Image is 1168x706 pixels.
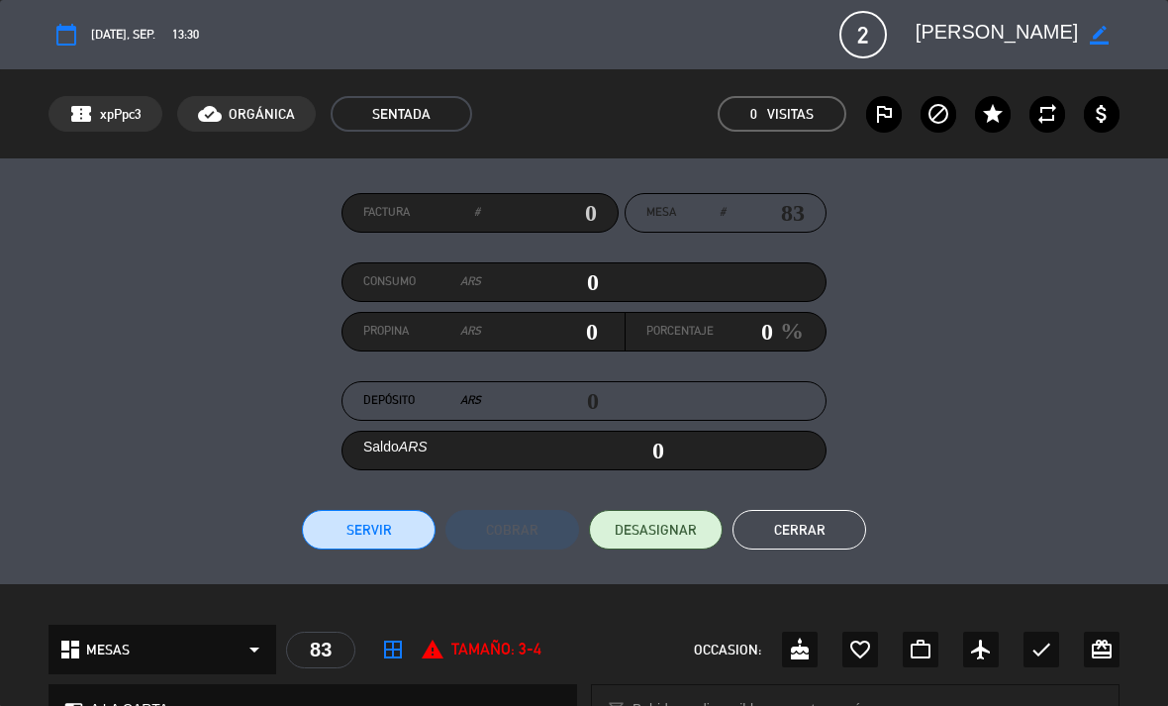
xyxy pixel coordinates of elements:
[1029,638,1053,661] i: check
[49,17,84,52] button: calendar_today
[54,23,78,47] i: calendar_today
[981,102,1005,126] i: star
[788,638,812,661] i: cake
[694,639,761,661] span: OCCASION:
[1090,102,1114,126] i: attach_money
[69,102,93,126] span: confirmation_number
[302,510,436,550] button: Servir
[646,203,676,223] span: Mesa
[732,510,866,550] button: Cerrar
[445,510,579,550] button: Cobrar
[172,24,199,45] span: 13:30
[243,638,266,661] i: arrow_drop_down
[872,102,896,126] i: outlined_flag
[481,267,599,297] input: 0
[474,203,480,223] em: #
[480,198,597,228] input: 0
[926,102,950,126] i: block
[363,436,428,458] label: Saldo
[773,312,804,351] em: %
[460,322,481,342] em: ARS
[720,203,726,223] em: #
[1035,102,1059,126] i: repeat
[399,439,428,454] em: ARS
[909,638,932,661] i: work_outline
[481,317,599,347] input: 0
[615,520,697,541] span: DESASIGNAR
[750,103,757,126] span: 0
[363,391,481,411] label: Depósito
[100,103,142,126] span: xpPpc3
[839,11,887,58] span: 2
[363,203,480,223] label: Factura
[363,322,481,342] label: Propina
[726,198,805,228] input: number
[331,96,472,132] span: SENTADA
[969,638,993,661] i: airplanemode_active
[229,103,295,126] span: ORGÁNICA
[714,317,773,347] input: 0
[198,102,222,126] i: cloud_done
[86,639,130,661] span: MESAS
[58,638,82,661] i: dashboard
[363,272,481,292] label: Consumo
[1090,638,1114,661] i: card_giftcard
[589,510,723,550] button: DESASIGNAR
[286,632,355,668] div: 83
[1090,26,1109,45] i: border_color
[421,638,444,661] i: report_problem
[646,322,714,342] label: Porcentaje
[460,272,481,292] em: ARS
[848,638,872,661] i: favorite_border
[381,638,405,661] i: border_all
[767,103,814,126] em: Visitas
[421,637,541,662] div: Tamaño: 3-4
[460,391,481,411] em: ARS
[91,24,155,45] span: [DATE], sep.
